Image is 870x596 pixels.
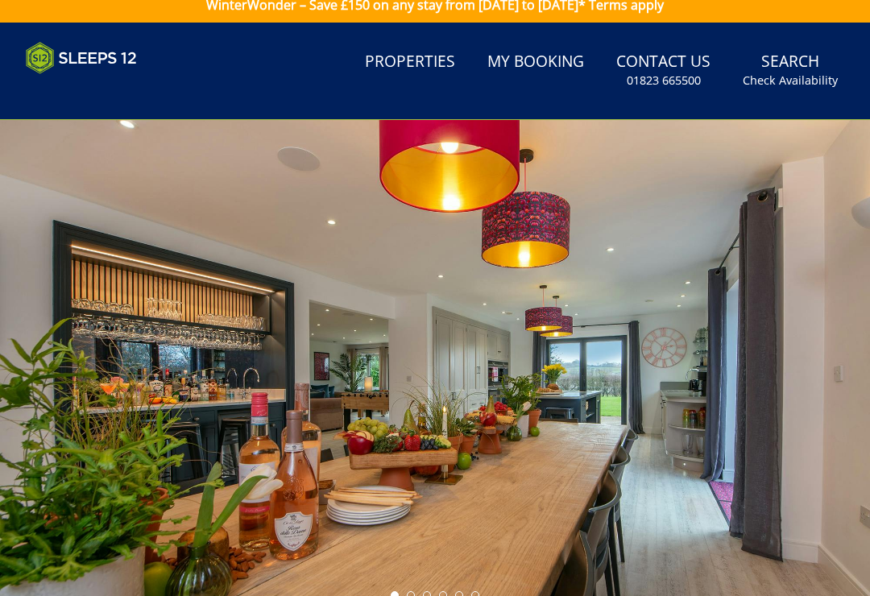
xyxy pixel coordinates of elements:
iframe: Customer reviews powered by Trustpilot [18,84,187,97]
small: Check Availability [743,72,838,89]
a: SearchCheck Availability [736,44,844,97]
a: Contact Us01823 665500 [610,44,717,97]
img: Sleeps 12 [26,42,137,74]
a: My Booking [481,44,590,81]
a: Properties [358,44,462,81]
small: 01823 665500 [627,72,701,89]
